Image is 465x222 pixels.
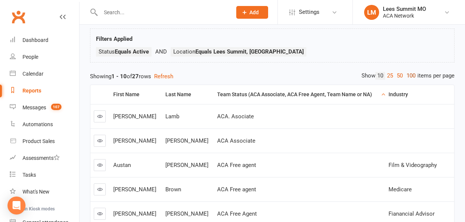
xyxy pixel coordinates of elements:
[165,113,179,120] span: Lamb
[195,48,304,55] strong: Equals Lees Summit, [GEOGRAPHIC_DATA]
[113,137,156,144] span: [PERSON_NAME]
[22,138,55,144] div: Product Sales
[364,5,379,20] div: LM
[10,116,79,133] a: Automations
[154,72,173,81] button: Refresh
[9,7,28,26] a: Clubworx
[388,210,435,217] span: Fianancial Advisor
[22,54,38,60] div: People
[113,92,156,97] div: First Name
[98,7,226,18] input: Search...
[22,104,46,110] div: Messages
[249,9,259,15] span: Add
[10,49,79,66] a: People
[165,162,208,168] span: [PERSON_NAME]
[22,155,60,161] div: Assessments
[388,162,437,168] span: Film & Videography
[388,92,448,97] div: Industry
[132,73,139,80] strong: 27
[7,197,25,215] div: Open Intercom Messenger
[10,82,79,99] a: Reports
[165,186,181,193] span: Brown
[113,186,156,193] span: [PERSON_NAME]
[10,183,79,200] a: What's New
[173,48,304,55] span: Location
[22,88,41,94] div: Reports
[375,72,385,80] a: 10
[22,37,48,43] div: Dashboard
[22,172,36,178] div: Tasks
[22,121,53,127] div: Automations
[113,162,131,168] span: Austan
[383,6,426,12] div: Lees Summit MO
[10,150,79,167] a: Assessments
[165,210,208,217] span: [PERSON_NAME]
[165,137,208,144] span: [PERSON_NAME]
[217,92,379,97] div: Team Status (ACA Associate, ACA Free Agent, Team Name or NA)
[22,189,49,195] div: What's New
[217,210,257,217] span: ACA Free Agent
[10,99,79,116] a: Messages 107
[96,36,132,42] strong: Filters Applied
[405,72,417,80] a: 100
[113,113,156,120] span: [PERSON_NAME]
[22,71,43,77] div: Calendar
[236,6,268,19] button: Add
[165,92,208,97] div: Last Name
[217,162,256,168] span: ACA Free agent
[361,72,454,80] div: Show items per page
[111,73,127,80] strong: 1 - 10
[10,66,79,82] a: Calendar
[115,48,149,55] strong: Equals Active
[299,4,319,21] span: Settings
[388,186,412,193] span: Medicare
[10,32,79,49] a: Dashboard
[217,186,256,193] span: ACA Free agent
[383,12,426,19] div: ACA Network
[90,72,454,81] div: Showing of rows
[10,133,79,150] a: Product Sales
[10,167,79,183] a: Tasks
[217,137,255,144] span: ACA Associate
[395,72,405,80] a: 50
[113,210,156,217] span: [PERSON_NAME]
[51,104,61,110] span: 107
[217,113,254,120] span: ACA. Asociate
[99,48,149,55] span: Status
[385,72,395,80] a: 25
